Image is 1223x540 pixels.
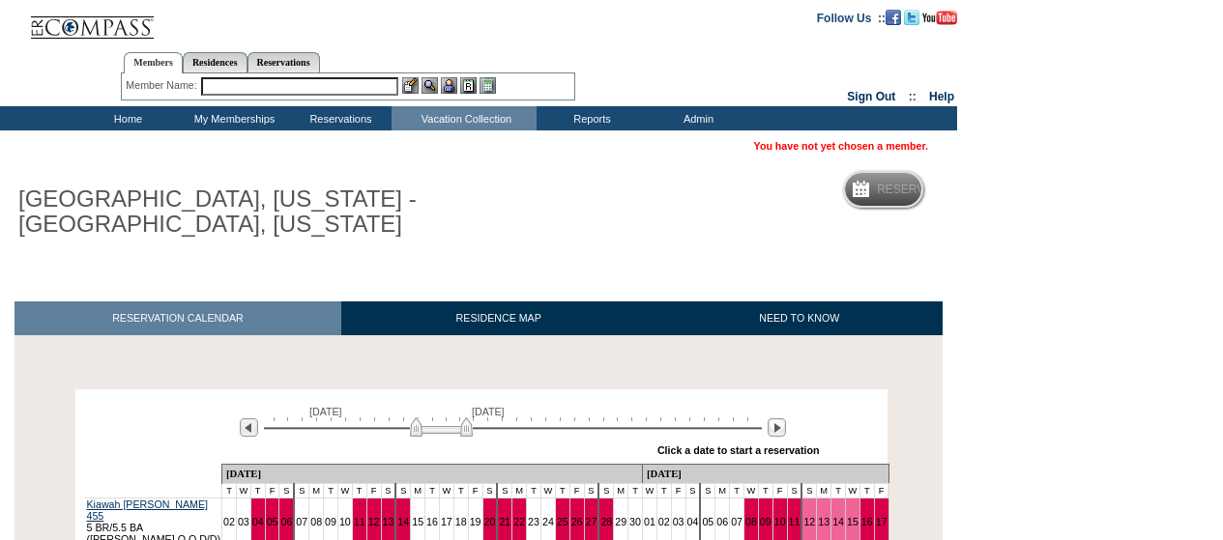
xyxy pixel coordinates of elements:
[392,106,537,130] td: Vacation Collection
[817,10,886,25] td: Follow Us ::
[252,516,264,527] a: 04
[354,516,365,527] a: 11
[730,484,744,498] td: T
[745,516,757,527] a: 08
[470,516,481,527] a: 19
[877,184,1025,196] h5: Reservation Calendar
[179,106,285,130] td: My Memberships
[643,106,749,130] td: Admin
[124,52,183,73] a: Members
[904,11,919,22] a: Follow us on Twitter
[787,484,801,498] td: S
[685,484,700,498] td: S
[715,484,730,498] td: M
[310,516,322,527] a: 08
[687,516,699,527] a: 04
[540,484,555,498] td: W
[909,90,917,103] span: ::
[571,516,583,527] a: 26
[658,516,670,527] a: 02
[642,484,656,498] td: W
[441,516,452,527] a: 17
[453,484,468,498] td: T
[126,77,200,94] div: Member Name:
[922,11,957,25] img: Subscribe to our YouTube Channel
[716,516,728,527] a: 06
[861,516,873,527] a: 16
[87,498,209,522] a: Kiawah [PERSON_NAME] 455
[248,52,320,72] a: Reservations
[586,516,597,527] a: 27
[397,516,409,527] a: 14
[542,516,554,527] a: 24
[615,516,626,527] a: 29
[629,516,641,527] a: 30
[439,484,453,498] td: W
[644,516,655,527] a: 01
[484,516,496,527] a: 20
[847,90,895,103] a: Sign Out
[929,90,954,103] a: Help
[341,301,656,335] a: RESIDENCE MAP
[557,516,568,527] a: 25
[460,77,477,94] img: Reservations
[222,484,237,498] td: T
[223,516,235,527] a: 02
[817,484,831,498] td: M
[240,418,258,437] img: Previous
[614,484,628,498] td: M
[768,418,786,437] img: Next
[628,484,643,498] td: T
[831,484,846,498] td: T
[250,484,265,498] td: T
[279,484,294,498] td: S
[886,10,901,25] img: Become our fan on Facebook
[886,11,901,22] a: Become our fan on Facebook
[499,516,510,527] a: 21
[381,484,395,498] td: S
[472,406,505,417] span: [DATE]
[324,484,338,498] td: T
[655,301,943,335] a: NEED TO KNOW
[656,484,671,498] td: T
[395,484,410,498] td: S
[468,484,482,498] td: F
[859,484,874,498] td: T
[339,516,351,527] a: 10
[922,11,957,22] a: Subscribe to our YouTube Channel
[598,484,613,498] td: S
[772,484,787,498] td: F
[774,516,786,527] a: 10
[642,465,888,484] td: [DATE]
[222,465,643,484] td: [DATE]
[368,516,380,527] a: 12
[731,516,743,527] a: 07
[480,77,496,94] img: b_calculator.gif
[236,484,250,498] td: W
[702,516,713,527] a: 05
[325,516,336,527] a: 09
[789,516,801,527] a: 11
[73,106,179,130] td: Home
[425,484,440,498] td: T
[265,484,279,498] td: F
[846,484,860,498] td: W
[700,484,714,498] td: S
[183,52,248,72] a: Residences
[904,10,919,25] img: Follow us on Twitter
[352,484,366,498] td: T
[309,484,324,498] td: M
[876,516,888,527] a: 17
[402,77,419,94] img: b_edit.gif
[513,516,525,527] a: 22
[847,516,859,527] a: 15
[296,516,307,527] a: 07
[555,484,569,498] td: T
[657,444,820,456] div: Click a date to start a reservation
[512,484,527,498] td: M
[758,484,772,498] td: T
[818,516,830,527] a: 13
[366,484,381,498] td: F
[15,183,448,242] h1: [GEOGRAPHIC_DATA], [US_STATE] - [GEOGRAPHIC_DATA], [US_STATE]
[760,516,772,527] a: 09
